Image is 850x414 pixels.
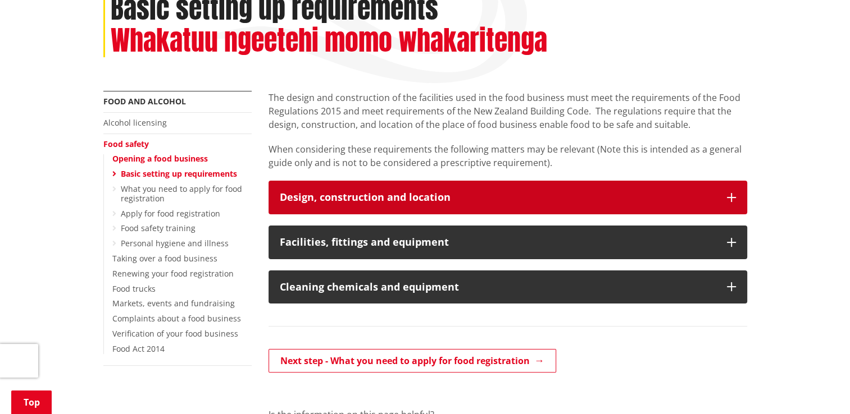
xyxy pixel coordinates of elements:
[280,192,716,203] h3: Design, construction and location
[269,91,747,131] p: The design and construction of the facilities used in the food business must meet the requirement...
[269,142,747,169] p: When considering these requirements the following matters may be relevant (Note this is intended ...
[121,223,196,233] a: Food safety training
[112,313,241,324] a: Complaints about a food business
[280,237,716,248] h3: Facilities, fittings and equipment
[112,268,234,279] a: Renewing your food registration
[103,96,186,107] a: Food and alcohol
[121,208,220,219] a: Apply for food registration
[112,328,238,339] a: Verification of your food business
[112,298,235,309] a: Markets, events and fundraising
[121,168,237,179] a: Basic setting up requirements
[11,390,52,414] a: Top
[112,253,217,264] a: Taking over a food business
[269,181,747,214] button: Design, construction and location
[103,139,149,149] a: Food safety
[121,183,242,204] a: What you need to apply for food registration
[112,343,165,354] a: Food Act 2014
[103,117,167,128] a: Alcohol licensing
[269,349,556,372] a: Next step - What you need to apply for food registration
[269,226,747,259] button: Facilities, fittings and equipment
[269,270,747,304] button: Cleaning chemicals and equipment
[121,238,229,249] a: Personal hygiene and illness
[112,283,156,294] a: Food trucks
[798,367,839,407] iframe: Messenger Launcher
[280,282,716,293] h3: Cleaning chemicals and equipment
[111,25,547,57] h2: Whakatuu ngeetehi momo whakaritenga
[112,153,208,164] a: Opening a food business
